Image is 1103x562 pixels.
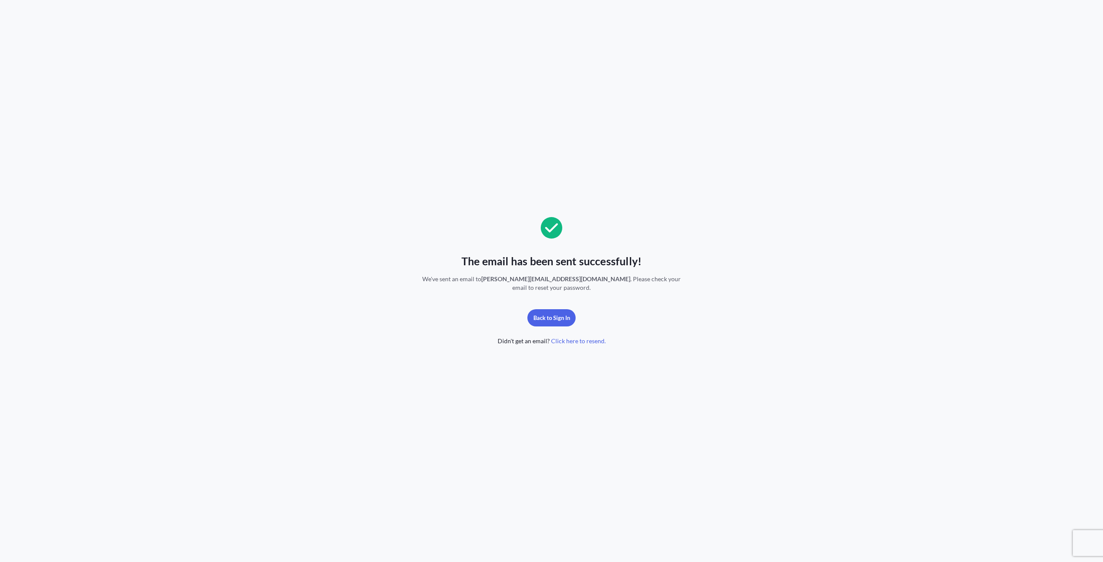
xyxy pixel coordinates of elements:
span: The email has been sent successfully! [461,254,642,268]
p: Back to Sign In [533,314,570,322]
span: Click here to resend. [551,337,606,345]
span: We've sent an email to . Please check your email to reset your password. [416,275,687,292]
span: [PERSON_NAME][EMAIL_ADDRESS][DOMAIN_NAME] [481,275,630,283]
span: Didn't get an email? [498,337,606,345]
button: Back to Sign In [527,309,576,326]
